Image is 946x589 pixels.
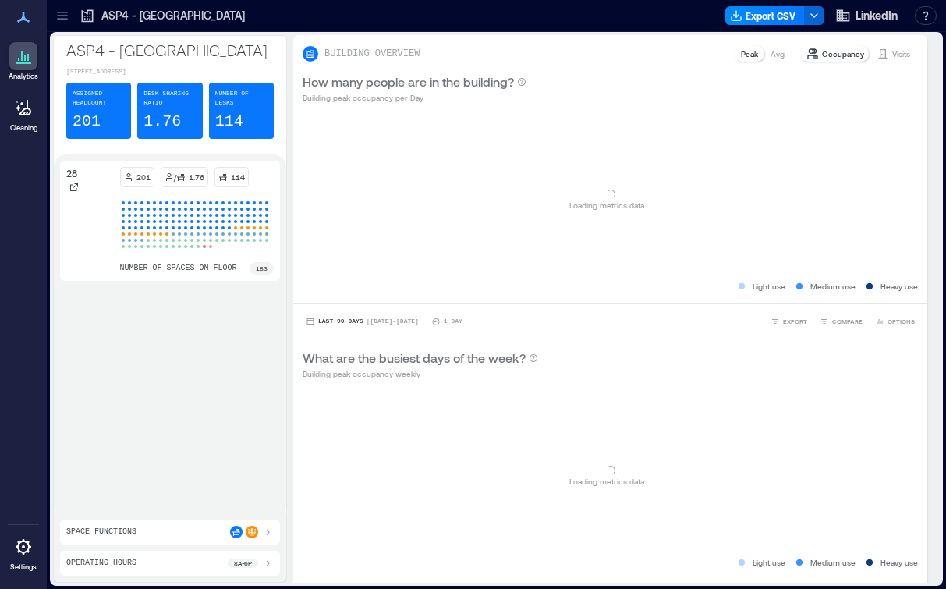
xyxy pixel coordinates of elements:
[753,280,785,293] p: Light use
[303,91,526,104] p: Building peak occupancy per Day
[324,48,420,60] p: BUILDING OVERVIEW
[810,556,856,569] p: Medium use
[822,48,864,60] p: Occupancy
[234,559,252,568] p: 8a - 6p
[832,317,863,326] span: COMPARE
[189,171,204,183] p: 1.76
[66,557,136,569] p: Operating Hours
[9,72,38,81] p: Analytics
[888,317,915,326] span: OPTIONS
[101,8,245,23] p: ASP4 - [GEOGRAPHIC_DATA]
[66,526,136,538] p: Space Functions
[143,111,181,133] p: 1.76
[215,89,268,108] p: Number of Desks
[10,562,37,572] p: Settings
[174,171,176,183] p: /
[783,317,807,326] span: EXPORT
[569,475,651,488] p: Loading metrics data ...
[231,171,245,183] p: 114
[880,280,918,293] p: Heavy use
[872,314,918,329] button: OPTIONS
[10,123,37,133] p: Cleaning
[73,111,101,133] p: 201
[4,37,43,86] a: Analytics
[753,556,785,569] p: Light use
[136,171,151,183] p: 201
[73,89,125,108] p: Assigned Headcount
[880,556,918,569] p: Heavy use
[5,528,42,577] a: Settings
[4,89,43,137] a: Cleaning
[771,48,785,60] p: Avg
[569,199,651,211] p: Loading metrics data ...
[767,314,810,329] button: EXPORT
[215,111,243,133] p: 114
[66,67,274,76] p: [STREET_ADDRESS]
[303,314,422,329] button: Last 90 Days |[DATE]-[DATE]
[892,48,910,60] p: Visits
[810,280,856,293] p: Medium use
[444,317,462,326] p: 1 Day
[256,264,268,273] p: 183
[66,39,274,61] p: ASP4 - [GEOGRAPHIC_DATA]
[303,367,538,380] p: Building peak occupancy weekly
[303,73,514,91] p: How many people are in the building?
[725,6,805,25] button: Export CSV
[856,8,898,23] span: LinkedIn
[831,3,902,28] button: LinkedIn
[817,314,866,329] button: COMPARE
[120,262,237,275] p: number of spaces on floor
[66,167,77,179] p: 28
[143,89,196,108] p: Desk-sharing ratio
[303,349,526,367] p: What are the busiest days of the week?
[741,48,758,60] p: Peak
